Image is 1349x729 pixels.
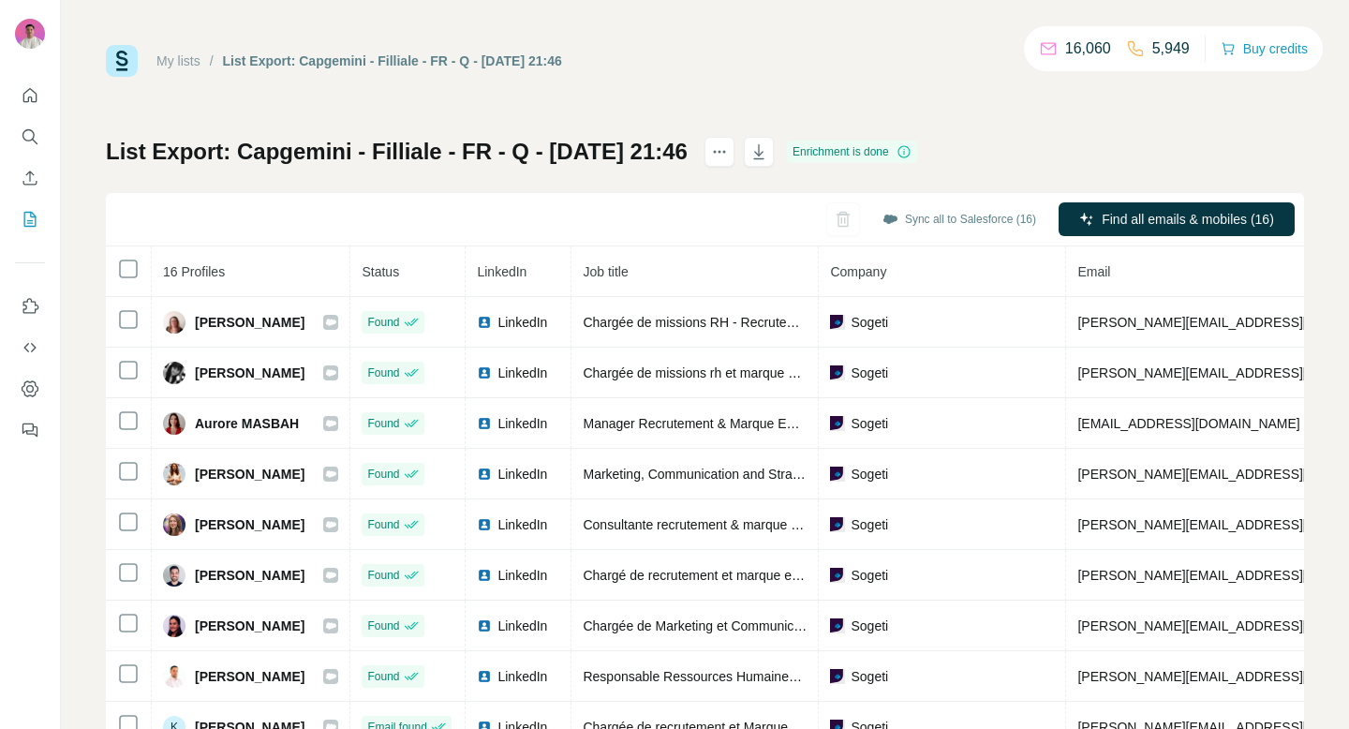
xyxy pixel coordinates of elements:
[787,141,917,163] div: Enrichment is done
[210,52,214,70] li: /
[1152,37,1190,60] p: 5,949
[851,566,888,585] span: Sogeti
[367,314,399,331] span: Found
[830,568,845,583] img: company-logo
[15,202,45,236] button: My lists
[704,137,734,167] button: actions
[15,19,45,49] img: Avatar
[477,365,492,380] img: LinkedIn logo
[195,364,304,382] span: [PERSON_NAME]
[15,161,45,195] button: Enrich CSV
[497,364,547,382] span: LinkedIn
[477,467,492,482] img: LinkedIn logo
[15,413,45,447] button: Feedback
[163,412,185,435] img: Avatar
[106,45,138,77] img: Surfe Logo
[15,120,45,154] button: Search
[869,205,1049,233] button: Sync all to Salesforce (16)
[851,465,888,484] span: Sogeti
[851,414,888,433] span: Sogeti
[195,617,304,635] span: [PERSON_NAME]
[106,137,688,167] h1: List Export: Capgemini - Filliale - FR - Q - [DATE] 21:46
[1059,202,1295,236] button: Find all emails & mobiles (16)
[583,517,1013,532] span: Consultante recrutement & marque employeur - Spécialisée IT / ENGAGE
[477,568,492,583] img: LinkedIn logo
[583,315,1036,330] span: Chargée de missions RH - Recrutement IT, actions écoles, marque employeur
[163,564,185,587] img: Avatar
[367,415,399,432] span: Found
[163,463,185,485] img: Avatar
[163,311,185,334] img: Avatar
[477,416,492,431] img: LinkedIn logo
[830,416,845,431] img: company-logo
[1102,210,1274,229] span: Find all emails & mobiles (16)
[195,414,299,433] span: Aurore MASBAH
[583,365,849,380] span: Chargée de missions rh et marque employeur
[830,264,886,279] span: Company
[195,667,304,686] span: [PERSON_NAME]
[367,668,399,685] span: Found
[367,364,399,381] span: Found
[851,617,888,635] span: Sogeti
[830,315,845,330] img: company-logo
[497,667,547,686] span: LinkedIn
[477,618,492,633] img: LinkedIn logo
[163,615,185,637] img: Avatar
[497,313,547,332] span: LinkedIn
[223,52,562,70] div: List Export: Capgemini - Filliale - FR - Q - [DATE] 21:46
[497,515,547,534] span: LinkedIn
[367,567,399,584] span: Found
[156,53,200,68] a: My lists
[583,568,845,583] span: Chargé de recrutement et marque employeur
[477,517,492,532] img: LinkedIn logo
[1077,416,1299,431] span: [EMAIL_ADDRESS][DOMAIN_NAME]
[15,331,45,364] button: Use Surfe API
[195,566,304,585] span: [PERSON_NAME]
[851,364,888,382] span: Sogeti
[497,617,547,635] span: LinkedIn
[195,313,304,332] span: [PERSON_NAME]
[1221,36,1308,62] button: Buy credits
[497,566,547,585] span: LinkedIn
[163,264,225,279] span: 16 Profiles
[477,315,492,330] img: LinkedIn logo
[497,465,547,484] span: LinkedIn
[583,467,946,482] span: Marketing, Communication and Strategic Partnerships Director
[367,516,399,533] span: Found
[851,313,888,332] span: Sogeti
[851,515,888,534] span: Sogeti
[163,513,185,536] img: Avatar
[195,465,304,484] span: [PERSON_NAME]
[583,669,1008,684] span: Responsable Ressources Humaines - Recrutement & Marque Employeur
[1065,37,1111,60] p: 16,060
[583,416,980,431] span: Manager Recrutement & Marque Employeur [GEOGRAPHIC_DATA]
[830,618,845,633] img: company-logo
[362,264,399,279] span: Status
[15,372,45,406] button: Dashboard
[1077,264,1110,279] span: Email
[367,466,399,483] span: Found
[163,665,185,688] img: Avatar
[830,669,845,684] img: company-logo
[583,264,628,279] span: Job title
[163,362,185,384] img: Avatar
[830,517,845,532] img: company-logo
[830,365,845,380] img: company-logo
[477,669,492,684] img: LinkedIn logo
[195,515,304,534] span: [PERSON_NAME]
[851,667,888,686] span: Sogeti
[15,290,45,323] button: Use Surfe on LinkedIn
[497,414,547,433] span: LinkedIn
[477,264,526,279] span: LinkedIn
[583,618,822,633] span: Chargée de Marketing et Communication
[15,79,45,112] button: Quick start
[830,467,845,482] img: company-logo
[367,617,399,634] span: Found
